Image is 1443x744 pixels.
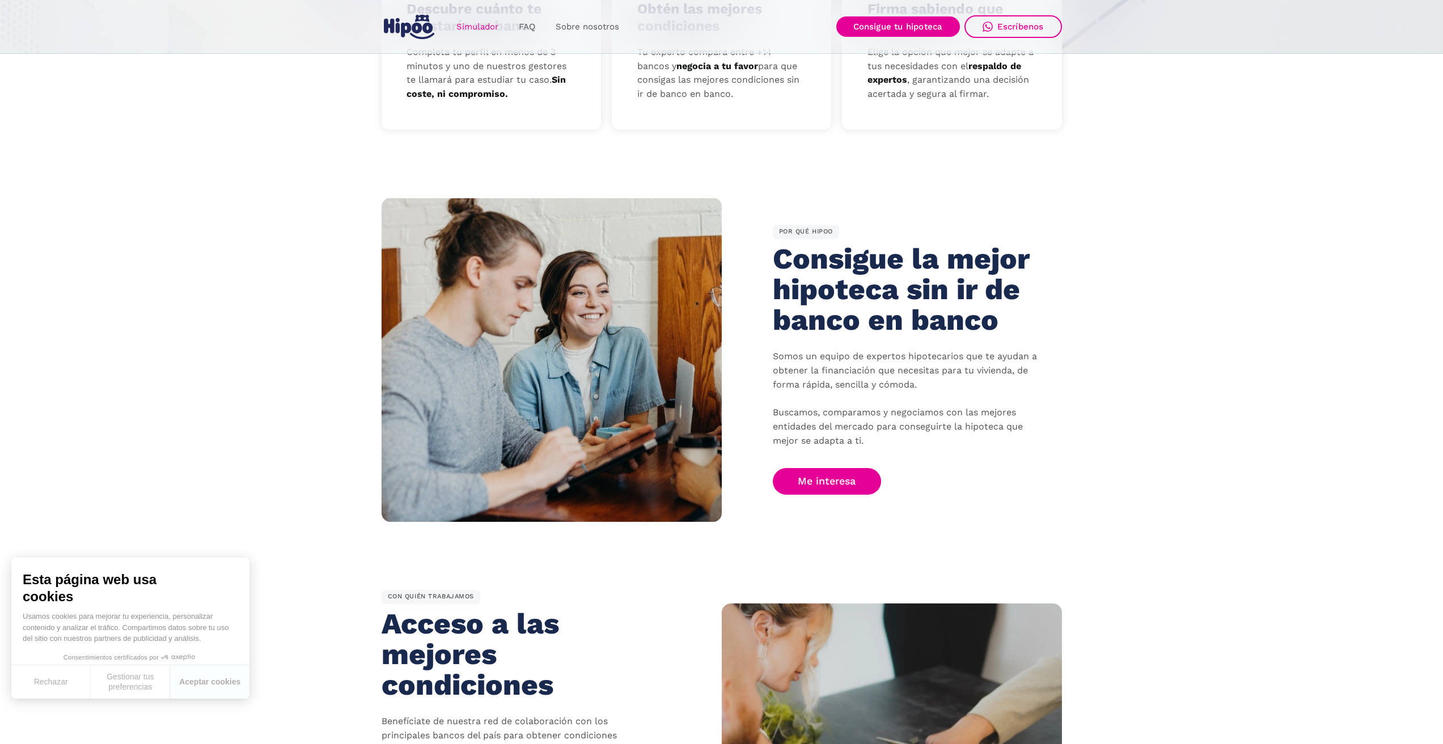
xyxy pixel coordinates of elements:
div: POR QUÉ HIPOO [773,225,840,240]
h2: Consigue la mejor hipoteca sin ir de banco en banco [773,244,1034,335]
p: Elige la opción que mejor se adapte a tus necesidades con el , garantizando una decisión acertada... [868,45,1036,101]
h2: Acceso a las mejores condiciones [382,609,643,700]
a: Consigue tu hipoteca [836,16,960,37]
strong: Sin coste, ni compromiso. [407,74,566,99]
a: Simulador [446,16,509,38]
p: Somos un equipo de expertos hipotecarios que te ayudan a obtener la financiación que necesitas pa... [773,350,1045,448]
a: Escríbenos [964,15,1062,38]
a: Sobre nosotros [545,16,629,38]
a: Me interesa [773,468,882,495]
div: CON QUIÉN TRABAJAMOS [382,590,481,605]
div: Escríbenos [997,22,1044,32]
p: Completa tu perfil en menos de 3 minutos y uno de nuestros gestores te llamará para estudiar tu c... [407,45,575,101]
p: Tu experto compara entre +14 bancos y para que consigas las mejores condiciones sin ir de banco e... [637,45,806,101]
a: home [382,10,437,44]
a: FAQ [509,16,545,38]
strong: negocia a tu favor [676,61,758,71]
